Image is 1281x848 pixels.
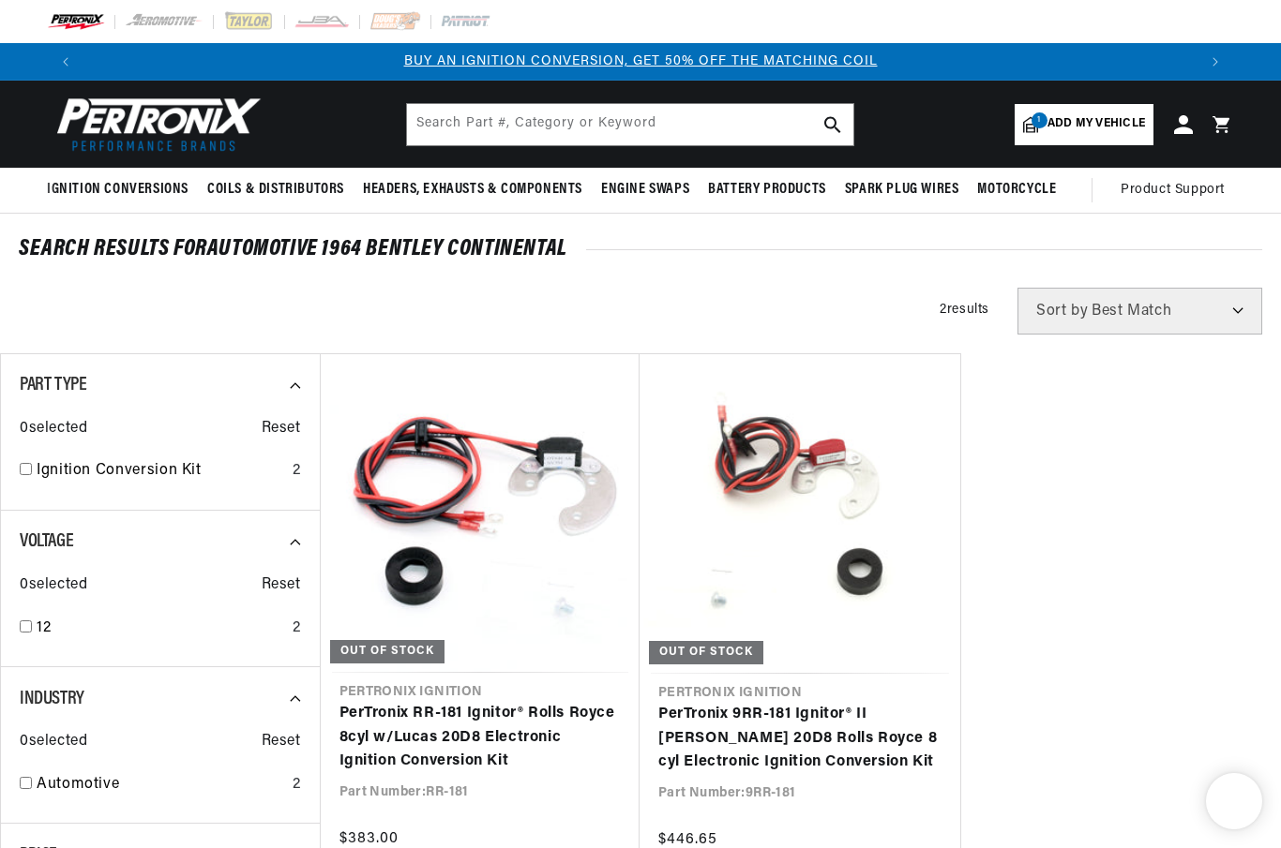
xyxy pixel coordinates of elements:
a: Ignition Conversion Kit [37,459,285,484]
span: Sort by [1036,304,1088,319]
a: BUY AN IGNITION CONVERSION, GET 50% OFF THE MATCHING COIL [404,54,878,68]
summary: Battery Products [699,168,836,212]
span: 2 results [940,303,989,317]
div: 2 [293,773,301,797]
span: 0 selected [20,417,87,441]
summary: Ignition Conversions [47,168,198,212]
span: Reset [262,730,301,754]
summary: Coils & Distributors [198,168,354,212]
span: Voltage [20,532,73,551]
button: search button [812,104,853,145]
span: Add my vehicle [1047,115,1145,133]
span: Part Type [20,376,86,394]
a: PerTronix RR-181 Ignitor® Rolls Royce 8cyl w/Lucas 20D8 Electronic Ignition Conversion Kit [339,702,622,774]
a: 1Add my vehicle [1015,104,1153,145]
div: SEARCH RESULTS FOR Automotive 1964 Bentley Continental [19,240,1262,259]
span: Motorcycle [977,180,1056,200]
div: 2 [293,617,301,641]
select: Sort by [1017,288,1262,335]
summary: Headers, Exhausts & Components [354,168,592,212]
div: Announcement [84,52,1197,72]
span: 1 [1032,112,1047,128]
span: Battery Products [708,180,826,200]
div: 1 of 3 [84,52,1197,72]
a: Automotive [37,773,285,797]
summary: Product Support [1121,168,1234,213]
button: Translation missing: en.sections.announcements.next_announcement [1197,43,1234,81]
span: Industry [20,690,84,708]
span: Spark Plug Wires [845,180,959,200]
img: Pertronix [47,92,263,156]
span: Reset [262,573,301,598]
a: 12 [37,617,285,641]
summary: Spark Plug Wires [836,168,969,212]
span: 0 selected [20,573,87,598]
summary: Motorcycle [968,168,1065,212]
summary: Engine Swaps [592,168,699,212]
div: 2 [293,459,301,484]
span: Product Support [1121,180,1225,201]
span: Ignition Conversions [47,180,188,200]
span: Engine Swaps [601,180,689,200]
input: Search Part #, Category or Keyword [407,104,853,145]
span: Coils & Distributors [207,180,344,200]
span: 0 selected [20,730,87,754]
span: Headers, Exhausts & Components [363,180,582,200]
span: Reset [262,417,301,441]
button: Translation missing: en.sections.announcements.previous_announcement [47,43,84,81]
a: PerTronix 9RR-181 Ignitor® II [PERSON_NAME] 20D8 Rolls Royce 8 cyl Electronic Ignition Conversion... [658,703,942,775]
